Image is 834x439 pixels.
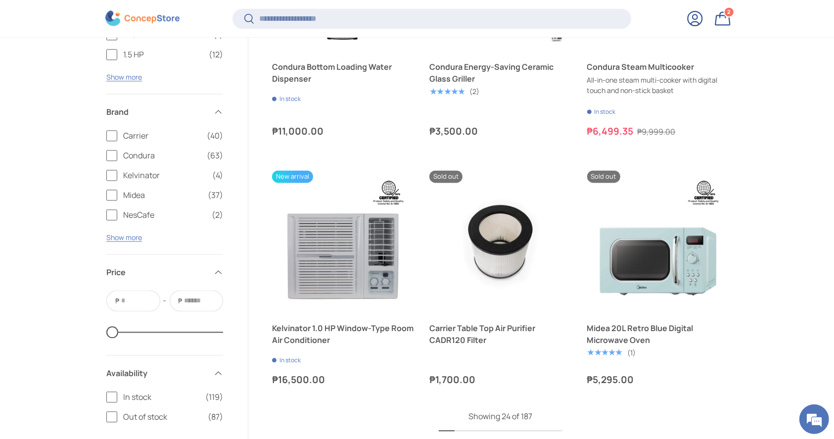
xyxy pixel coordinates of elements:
span: (12) [209,49,223,60]
a: Condura Bottom Loading Water Dispenser [272,61,414,85]
button: Show more [106,233,142,242]
span: (2) [212,209,223,221]
div: Chat with us now [51,55,166,68]
a: Carrier Table Top Air Purifier CADR120 Filter [429,170,571,312]
a: Condura Energy-Saving Ceramic Glass Griller [429,61,571,85]
span: - [163,295,167,307]
span: Out of stock [123,411,202,423]
button: Show more [106,72,142,82]
span: (4) [212,169,223,181]
img: ConcepStore [105,11,180,26]
span: (87) [208,411,223,423]
a: Midea 20L Retro Blue Digital Microwave Oven [587,322,729,346]
span: (37) [208,189,223,201]
span: Availability [106,367,207,379]
a: Carrier Table Top Air Purifier CADR120 Filter [429,322,571,346]
span: (63) [207,149,223,161]
span: Sold out [429,170,463,183]
summary: Brand [106,94,223,130]
span: 2 [728,8,731,16]
div: Minimize live chat window [162,5,186,29]
span: New arrival [272,170,313,183]
span: We're online! [57,125,137,225]
span: (119) [205,391,223,403]
a: Kelvinator 1.0 HP Window-Type Room Air Conditioner [272,322,414,346]
span: ₱ [114,295,120,306]
span: Brand [106,106,207,118]
span: (40) [207,130,223,142]
span: Midea [123,189,202,201]
summary: Price [106,254,223,290]
span: 1.5 HP [123,49,203,60]
span: Kelvinator [123,169,206,181]
span: Sold out [587,170,620,183]
a: Kelvinator 1.0 HP Window-Type Room Air Conditioner [272,170,414,312]
span: ₱ [178,295,184,306]
span: NesCafe [123,209,206,221]
textarea: Type your message and hit 'Enter' [5,270,188,305]
a: Midea 20L Retro Blue Digital Microwave Oven [587,170,729,312]
summary: Availability [106,355,223,391]
span: Condura [123,149,201,161]
span: In stock [123,391,199,403]
a: Condura Steam Multicooker [587,61,729,73]
span: Carrier [123,130,201,142]
span: Price [106,266,207,278]
span: Showing 24 of 187 [468,411,532,422]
